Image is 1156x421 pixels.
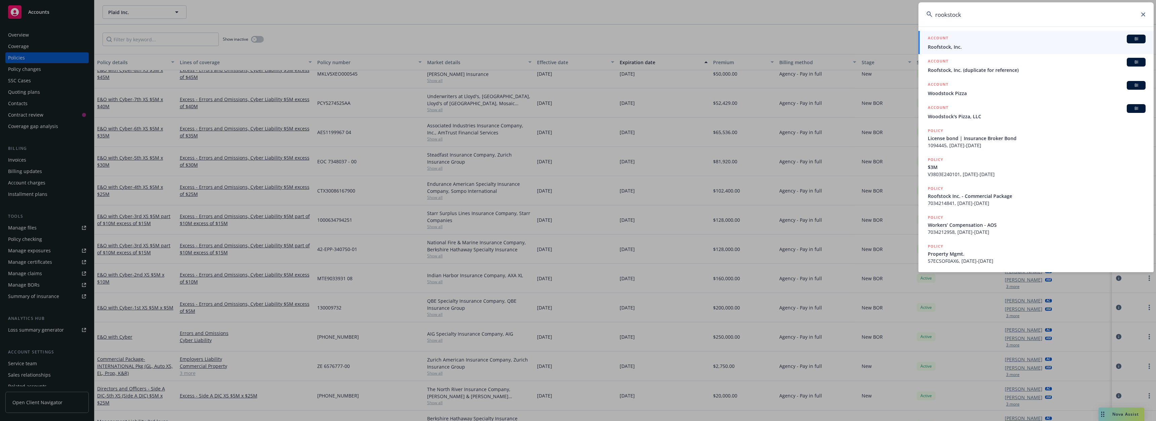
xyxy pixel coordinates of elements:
[1129,106,1143,112] span: BI
[928,135,1146,142] span: License bond | Insurance Broker Bond
[1129,36,1143,42] span: BI
[918,100,1154,124] a: ACCOUNTBIWoodstock's Pizza, LLC
[918,54,1154,77] a: ACCOUNTBIRoofstock, Inc. (duplicate for reference)
[928,81,948,89] h5: ACCOUNT
[928,221,1146,228] span: Workers’ Compensation - AOS
[918,181,1154,210] a: POLICYRoofstock Inc. - Commercial Package7034214841, [DATE]-[DATE]
[928,142,1146,149] span: 1094445, [DATE]-[DATE]
[928,214,943,221] h5: POLICY
[918,124,1154,153] a: POLICYLicense bond | Insurance Broker Bond1094445, [DATE]-[DATE]
[928,127,943,134] h5: POLICY
[918,210,1154,239] a: POLICYWorkers’ Compensation - AOS7034212958, [DATE]-[DATE]
[928,67,1146,74] span: Roofstock, Inc. (duplicate for reference)
[928,193,1146,200] span: Roofstock Inc. - Commercial Package
[918,239,1154,268] a: POLICYProperty Mgmt.57ECSOF0AX6, [DATE]-[DATE]
[1129,59,1143,65] span: BI
[928,35,948,43] h5: ACCOUNT
[928,171,1146,178] span: V3803E240101, [DATE]-[DATE]
[928,243,943,250] h5: POLICY
[928,43,1146,50] span: Roofstock, Inc.
[928,113,1146,120] span: Woodstock's Pizza, LLC
[928,58,948,66] h5: ACCOUNT
[928,257,1146,264] span: 57ECSOF0AX6, [DATE]-[DATE]
[928,156,943,163] h5: POLICY
[918,153,1154,181] a: POLICY$3MV3803E240101, [DATE]-[DATE]
[928,164,1146,171] span: $3M
[918,77,1154,100] a: ACCOUNTBIWoodstock Pizza
[928,104,948,112] h5: ACCOUNT
[928,228,1146,236] span: 7034212958, [DATE]-[DATE]
[928,185,943,192] h5: POLICY
[918,31,1154,54] a: ACCOUNTBIRoofstock, Inc.
[928,200,1146,207] span: 7034214841, [DATE]-[DATE]
[928,90,1146,97] span: Woodstock Pizza
[918,2,1154,27] input: Search...
[1129,82,1143,88] span: BI
[928,250,1146,257] span: Property Mgmt.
